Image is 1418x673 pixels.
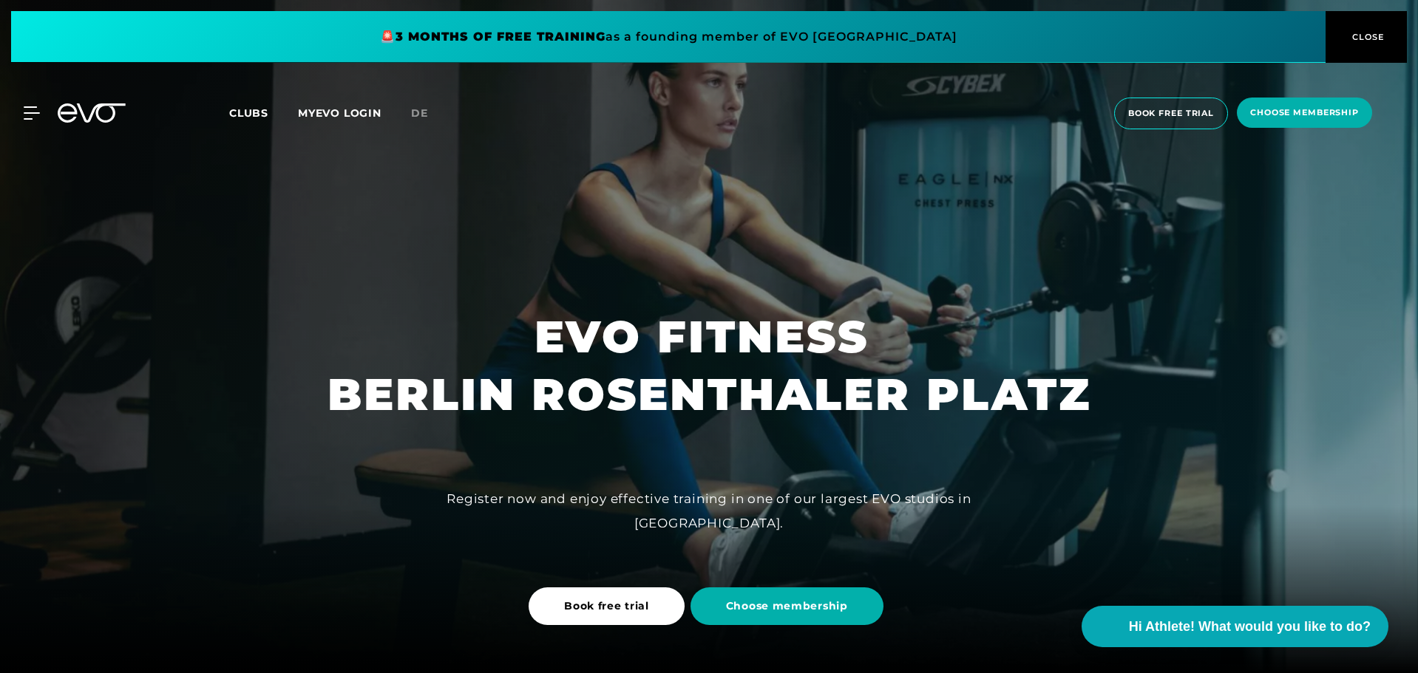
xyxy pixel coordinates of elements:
span: book free trial [1128,107,1214,120]
a: choose membership [1232,98,1377,129]
button: CLOSE [1326,11,1407,63]
span: choose membership [1250,106,1359,119]
a: de [411,105,446,122]
h1: EVO FITNESS BERLIN ROSENTHALER PLATZ [328,308,1091,423]
a: MYEVO LOGIN [298,106,381,120]
span: Book free trial [564,598,649,614]
span: Clubs [229,106,268,120]
button: Hi Athlete! What would you like to do? [1082,606,1388,647]
span: de [411,106,428,120]
span: CLOSE [1349,30,1385,44]
a: book free trial [1110,98,1232,129]
span: Hi Athlete! What would you like to do? [1129,617,1371,637]
div: Register now and enjoy effective training in one of our largest EVO studios in [GEOGRAPHIC_DATA]. [376,487,1042,535]
a: Clubs [229,106,298,120]
a: Book free trial [529,576,691,636]
span: Choose membership [726,598,848,614]
a: Choose membership [691,576,889,636]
